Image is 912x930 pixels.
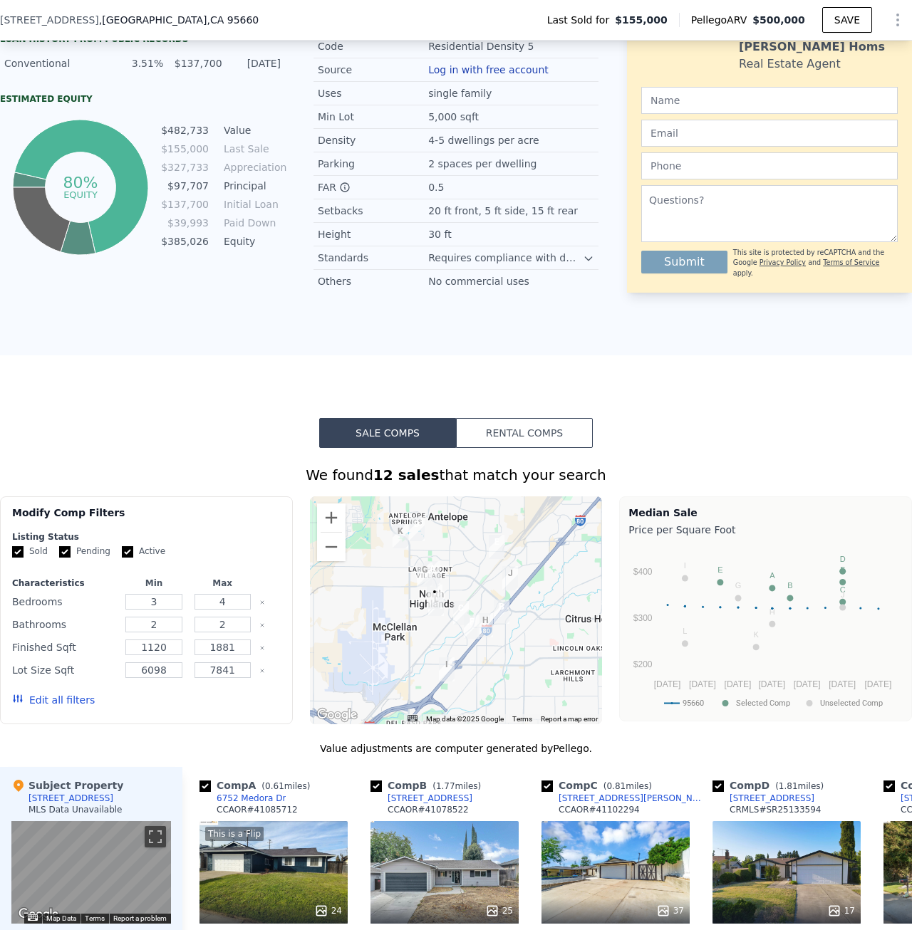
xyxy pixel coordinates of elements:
[512,715,532,723] a: Terms (opens in new tab)
[221,122,285,138] td: Value
[606,781,626,791] span: 0.81
[841,565,846,574] text: F
[318,63,428,77] div: Source
[428,64,549,75] button: Log in with free account
[172,56,222,70] div: $137,700
[160,141,209,157] td: $155,000
[12,693,95,707] button: Edit all filters
[730,793,814,804] div: [STREET_ADDRESS]
[733,248,898,278] div: This site is protected by reCAPTCHA and the Google and apply.
[63,174,98,192] tspan: 80%
[822,7,872,33] button: SAVE
[633,567,653,577] text: $400
[428,133,541,147] div: 4-5 dwellings per acre
[735,581,742,590] text: G
[318,110,428,124] div: Min Lot
[739,56,841,73] div: Real Estate Agent
[425,561,440,585] div: 6752 Medora Dr
[160,215,209,231] td: $39,993
[59,545,110,558] label: Pending
[654,679,681,689] text: [DATE]
[318,133,428,147] div: Density
[259,622,265,628] button: Clear
[829,679,856,689] text: [DATE]
[628,520,903,540] div: Price per Square Foot
[428,204,581,218] div: 20 ft front, 5 ft side, 15 ft rear
[12,592,117,612] div: Bedrooms
[428,180,447,194] div: 0.5
[456,418,593,448] button: Rental Comps
[370,778,487,793] div: Comp B
[691,13,753,27] span: Pellego ARV
[313,706,361,724] img: Google
[759,679,786,689] text: [DATE]
[12,615,117,634] div: Bathrooms
[428,157,539,171] div: 2 spaces per dwelling
[656,904,684,918] div: 37
[393,524,408,548] div: 7625 Glenmont Way
[319,418,456,448] button: Sale Comps
[779,781,798,791] span: 1.81
[11,821,171,924] div: Street View
[46,914,76,924] button: Map Data
[489,535,504,559] div: 7428 Verdugo Way
[547,13,616,27] span: Last Sold for
[221,141,285,157] td: Last Sale
[883,6,912,34] button: Show Options
[318,39,428,53] div: Code
[428,39,537,53] div: Residential Density 5
[12,546,24,558] input: Sold
[318,274,428,288] div: Others
[718,565,723,574] text: E
[428,110,482,124] div: 5,000 sqft
[820,699,883,708] text: Unselected Comp
[12,660,117,680] div: Lot Size Sqft
[712,793,814,804] a: [STREET_ADDRESS]
[63,189,98,199] tspan: equity
[725,679,752,689] text: [DATE]
[207,14,259,26] span: , CA 95660
[12,545,48,558] label: Sold
[426,715,504,723] span: Map data ©2025 Google
[628,506,903,520] div: Median Sale
[12,506,281,531] div: Modify Comp Filters
[684,561,686,570] text: I
[388,793,472,804] div: [STREET_ADDRESS]
[231,56,281,70] div: [DATE]
[145,826,166,847] button: Toggle fullscreen view
[683,699,704,708] text: 95660
[823,258,879,266] a: Terms of Service
[59,546,71,558] input: Pending
[160,122,209,138] td: $482,733
[373,466,440,484] strong: 12 sales
[11,778,123,793] div: Subject Property
[221,178,285,194] td: Principal
[428,227,454,241] div: 30 ft
[160,197,209,212] td: $137,700
[217,804,298,815] div: CCAOR # 41085712
[314,904,342,918] div: 24
[12,531,281,543] div: Listing Status
[28,793,113,804] div: [STREET_ADDRESS]
[760,258,806,266] a: Privacy Policy
[318,180,428,194] div: FAR
[628,540,899,718] svg: A chart.
[409,517,425,541] div: 3609 N Country Dr
[769,571,775,580] text: A
[265,781,284,791] span: 0.61
[736,699,790,708] text: Selected Comp
[99,13,259,27] span: , [GEOGRAPHIC_DATA]
[453,601,469,625] div: 6013 Green Glen Way
[439,657,455,681] div: 4939 Hamilton St
[217,793,286,804] div: 6752 Medora Dr
[559,804,640,815] div: CCAOR # 41102294
[12,578,117,589] div: Characteristics
[633,659,653,669] text: $200
[15,905,62,924] img: Google
[428,86,494,100] div: single family
[752,14,805,26] span: $500,000
[739,38,885,56] div: [PERSON_NAME] Homs
[502,566,518,590] div: 5601 Forestwood Dr
[641,120,898,147] input: Email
